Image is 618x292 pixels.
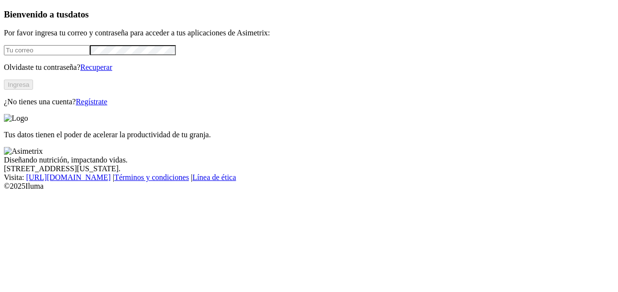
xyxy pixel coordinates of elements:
[4,130,614,139] p: Tus datos tienen el poder de acelerar la productividad de tu granja.
[4,45,90,55] input: Tu correo
[68,9,89,19] span: datos
[4,9,614,20] h3: Bienvenido a tus
[4,97,614,106] p: ¿No tienes una cuenta?
[4,182,614,191] div: © 2025 Iluma
[4,173,614,182] div: Visita : | |
[114,173,189,181] a: Términos y condiciones
[4,164,614,173] div: [STREET_ADDRESS][US_STATE].
[4,147,43,156] img: Asimetrix
[76,97,107,106] a: Regístrate
[26,173,111,181] a: [URL][DOMAIN_NAME]
[4,63,614,72] p: Olvidaste tu contraseña?
[4,114,28,123] img: Logo
[192,173,236,181] a: Línea de ética
[4,80,33,90] button: Ingresa
[80,63,112,71] a: Recuperar
[4,156,614,164] div: Diseñando nutrición, impactando vidas.
[4,29,614,37] p: Por favor ingresa tu correo y contraseña para acceder a tus aplicaciones de Asimetrix:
